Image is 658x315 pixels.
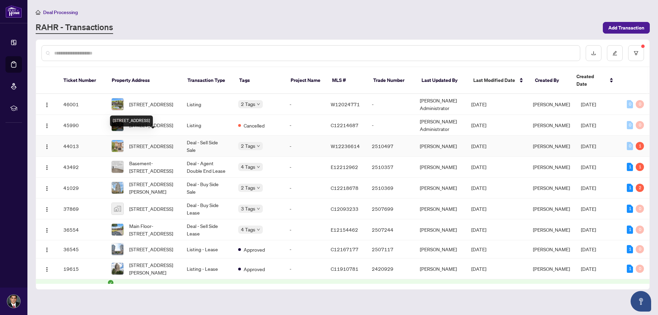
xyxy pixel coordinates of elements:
[533,122,570,128] span: [PERSON_NAME]
[112,140,123,152] img: thumbnail-img
[108,280,113,286] span: check-circle
[634,51,638,56] span: filter
[129,100,173,108] span: [STREET_ADDRESS]
[36,10,40,15] span: home
[182,67,234,94] th: Transaction Type
[181,258,233,279] td: Listing - Lease
[471,164,486,170] span: [DATE]
[257,165,260,169] span: down
[36,22,113,34] a: RAHR - Transactions
[44,165,50,170] img: Logo
[533,206,570,212] span: [PERSON_NAME]
[257,228,260,231] span: down
[112,243,123,255] img: thumbnail-img
[241,100,255,108] span: 2 Tags
[473,76,515,84] span: Last Modified Date
[468,67,530,94] th: Last Modified Date
[529,67,571,94] th: Created By
[581,266,596,272] span: [DATE]
[636,265,644,273] div: 0
[331,122,358,128] span: C12214687
[636,184,644,192] div: 2
[533,164,570,170] span: [PERSON_NAME]
[331,206,358,212] span: C12093233
[58,198,106,219] td: 37869
[366,94,414,115] td: -
[58,178,106,198] td: 41029
[257,186,260,190] span: down
[112,161,123,173] img: thumbnail-img
[471,266,486,272] span: [DATE]
[58,258,106,279] td: 19615
[533,185,570,191] span: [PERSON_NAME]
[181,219,233,240] td: Deal - Sell Side Lease
[586,45,601,61] button: download
[284,240,325,258] td: -
[234,67,285,94] th: Tags
[41,263,52,274] button: Logo
[581,101,596,107] span: [DATE]
[241,205,255,213] span: 3 Tags
[627,142,633,150] div: 0
[331,143,360,149] span: W12236614
[627,265,633,273] div: 1
[331,164,358,170] span: E12212962
[331,227,358,233] span: E12154462
[241,142,255,150] span: 2 Tags
[631,291,651,312] button: Open asap
[181,136,233,157] td: Deal - Sell Side Sale
[284,219,325,240] td: -
[58,67,106,94] th: Ticket Number
[591,51,596,56] span: download
[241,226,255,233] span: 4 Tags
[414,178,466,198] td: [PERSON_NAME]
[284,94,325,115] td: -
[414,258,466,279] td: [PERSON_NAME]
[471,227,486,233] span: [DATE]
[366,198,414,219] td: 2507699
[414,115,466,136] td: [PERSON_NAME] Administrator
[581,206,596,212] span: [DATE]
[636,205,644,213] div: 0
[41,99,52,110] button: Logo
[44,123,50,129] img: Logo
[627,121,633,129] div: 0
[181,178,233,198] td: Deal - Buy Side Sale
[571,67,619,94] th: Created Date
[58,219,106,240] td: 36554
[43,9,78,15] span: Deal Processing
[58,240,106,258] td: 36545
[366,178,414,198] td: 2510369
[7,295,20,308] img: Profile Icon
[129,245,173,253] span: [STREET_ADDRESS]
[414,240,466,258] td: [PERSON_NAME]
[44,207,50,212] img: Logo
[636,100,644,108] div: 0
[181,157,233,178] td: Deal - Agent Double End Lease
[471,143,486,149] span: [DATE]
[636,245,644,253] div: 0
[627,226,633,234] div: 1
[471,101,486,107] span: [DATE]
[44,247,50,253] img: Logo
[129,180,176,195] span: [STREET_ADDRESS][PERSON_NAME]
[414,136,466,157] td: [PERSON_NAME]
[581,246,596,252] span: [DATE]
[331,266,358,272] span: C11910781
[533,227,570,233] span: [PERSON_NAME]
[257,144,260,148] span: down
[112,98,123,110] img: thumbnail-img
[471,206,486,212] span: [DATE]
[284,136,325,157] td: -
[181,115,233,136] td: Listing
[414,219,466,240] td: [PERSON_NAME]
[581,143,596,149] span: [DATE]
[244,122,265,129] span: Cancelled
[581,122,596,128] span: [DATE]
[576,73,606,88] span: Created Date
[627,163,633,171] div: 1
[327,67,368,94] th: MLS #
[636,226,644,234] div: 0
[58,115,106,136] td: 45990
[41,182,52,193] button: Logo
